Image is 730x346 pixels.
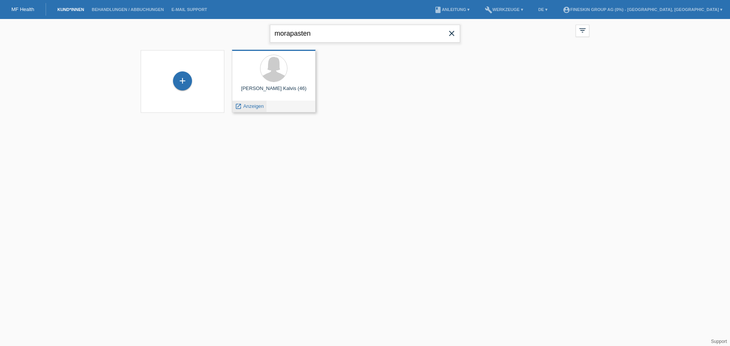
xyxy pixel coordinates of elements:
a: Kund*innen [54,7,88,12]
i: launch [235,103,242,110]
a: buildWerkzeuge ▾ [481,7,527,12]
a: Support [711,339,727,344]
div: Kund*in hinzufügen [173,74,192,87]
span: Anzeigen [243,103,264,109]
a: Behandlungen / Abbuchungen [88,7,168,12]
i: filter_list [578,26,587,35]
a: launch Anzeigen [235,103,264,109]
a: bookAnleitung ▾ [430,7,473,12]
div: [PERSON_NAME] Kalvis (46) [238,85,309,98]
i: build [485,6,492,14]
a: DE ▾ [535,7,551,12]
i: close [447,29,456,38]
a: account_circleFineSkin Group AG (0%) - [GEOGRAPHIC_DATA], [GEOGRAPHIC_DATA] ▾ [559,7,726,12]
input: Suche... [270,25,460,43]
i: book [434,6,442,14]
a: MF Health [11,6,34,12]
a: E-Mail Support [168,7,211,12]
i: account_circle [563,6,570,14]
